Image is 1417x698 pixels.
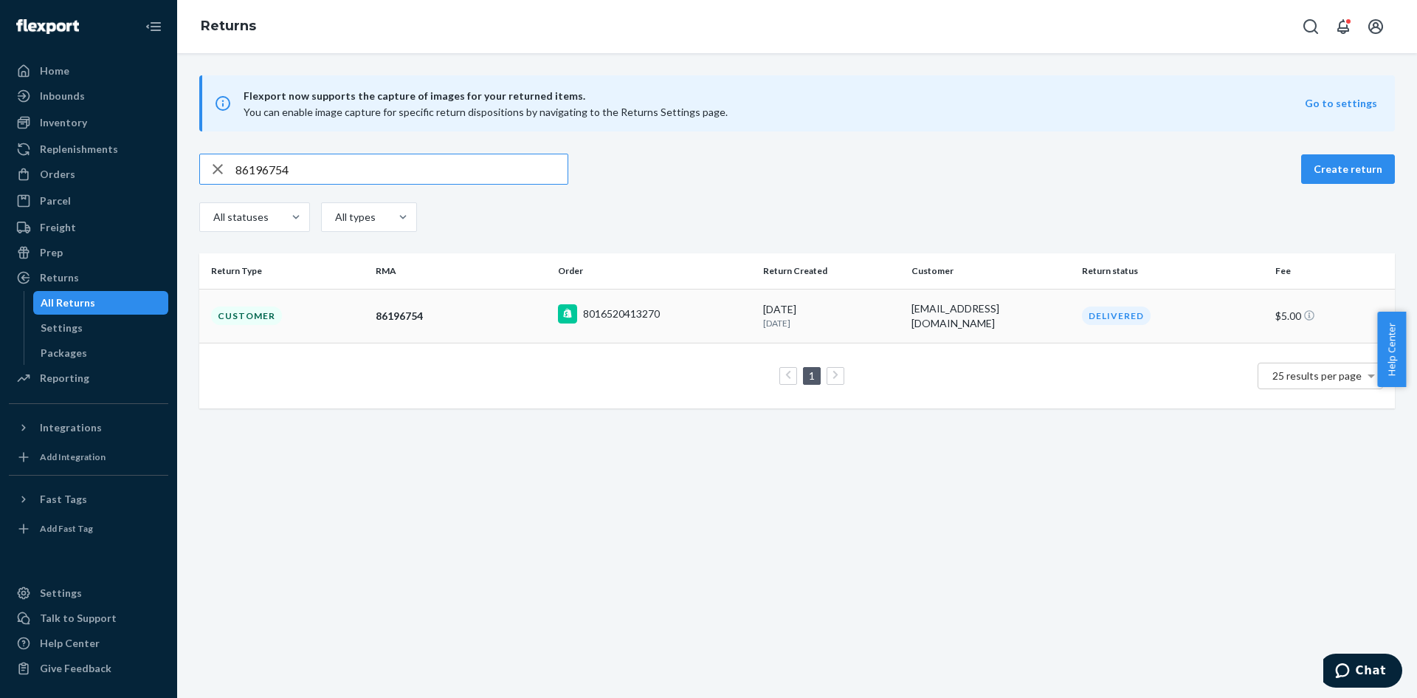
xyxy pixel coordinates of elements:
[235,154,568,184] input: Search returns by rma, id, tracking number
[9,366,168,390] a: Reporting
[189,5,268,48] ol: breadcrumbs
[376,309,546,324] div: 86196754
[40,586,82,601] div: Settings
[763,302,900,329] div: [DATE]
[1323,654,1402,691] iframe: Opens a widget where you can chat to one of our agents
[9,162,168,186] a: Orders
[40,220,76,235] div: Freight
[1272,369,1362,382] span: 25 results per page
[9,606,168,630] button: Talk to Support
[40,371,89,386] div: Reporting
[1361,12,1390,41] button: Open account menu
[1269,253,1395,289] th: Fee
[199,253,370,289] th: Return Type
[40,270,79,285] div: Returns
[213,210,266,225] div: All statuses
[40,420,102,435] div: Integrations
[9,137,168,161] a: Replenishments
[33,291,169,315] a: All Returns
[33,316,169,340] a: Settings
[41,321,83,335] div: Settings
[911,301,1070,331] div: [EMAIL_ADDRESS][DOMAIN_NAME]
[757,253,906,289] th: Return Created
[1328,12,1358,41] button: Open notifications
[9,189,168,213] a: Parcel
[9,632,168,655] a: Help Center
[583,307,660,321] div: 8016520413270
[9,517,168,541] a: Add Fast Tag
[906,253,1076,289] th: Customer
[40,194,71,208] div: Parcel
[9,111,168,134] a: Inventory
[552,253,757,289] th: Order
[9,487,168,511] button: Fast Tags
[9,216,168,239] a: Freight
[9,266,168,290] a: Returns
[763,317,900,329] p: [DATE]
[244,87,1305,105] span: Flexport now supports the capture of images for your returned items.
[16,19,79,34] img: Flexport logo
[40,245,63,260] div: Prep
[1076,253,1269,289] th: Return status
[40,89,85,103] div: Inbounds
[370,253,552,289] th: RMA
[9,416,168,439] button: Integrations
[244,106,728,118] span: You can enable image capture for specific return dispositions by navigating to the Returns Settin...
[40,636,100,651] div: Help Center
[211,307,282,325] div: Customer
[40,64,69,78] div: Home
[41,295,95,310] div: All Returns
[40,522,93,535] div: Add Fast Tag
[40,611,117,626] div: Talk to Support
[40,115,87,130] div: Inventory
[40,167,75,182] div: Orders
[33,341,169,365] a: Packages
[1296,12,1325,41] button: Open Search Box
[139,12,168,41] button: Close Navigation
[40,451,106,463] div: Add Integration
[1377,312,1406,387] button: Help Center
[1269,289,1395,343] td: $5.00
[1082,307,1151,325] div: Delivered
[9,59,168,83] a: Home
[41,346,87,360] div: Packages
[40,142,118,157] div: Replenishments
[1301,154,1395,184] button: Create return
[9,657,168,680] button: Give Feedback
[201,18,256,34] a: Returns
[40,661,111,676] div: Give Feedback
[1305,96,1377,111] button: Go to settings
[335,210,373,225] div: All types
[806,369,818,382] a: Page 1 is your current page
[9,84,168,108] a: Inbounds
[9,445,168,469] a: Add Integration
[9,581,168,605] a: Settings
[40,492,87,507] div: Fast Tags
[9,241,168,264] a: Prep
